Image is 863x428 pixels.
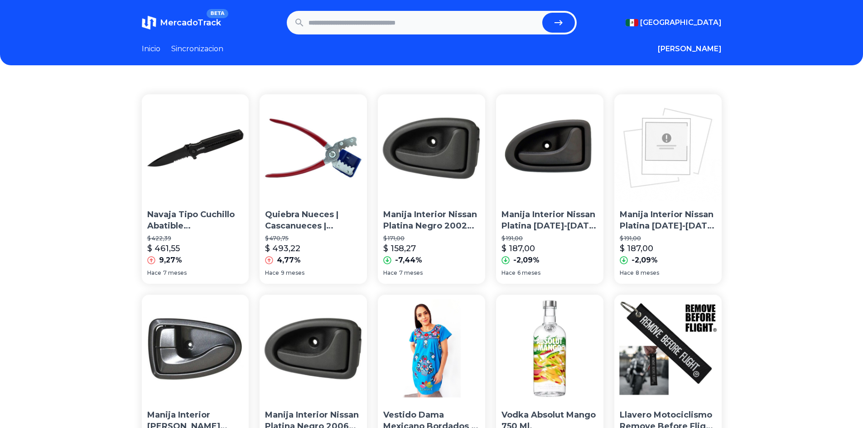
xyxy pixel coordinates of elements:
p: $ 470,75 [265,235,362,242]
a: Navaja Tipo Cuchillo Abatible Urrea 686 32802666Navaja Tipo Cuchillo Abatible [PERSON_NAME] 686 3... [142,94,249,284]
img: Manija Interior Nissan Platina Negro 2002 2003 2004 2005 [378,94,485,202]
p: 4,77% [277,255,301,266]
span: Hace [501,269,516,277]
p: Manija Interior Nissan Platina Negro 2002 2003 2004 2005 [383,209,480,232]
a: Quiebra Nueces | Cascanueces | Pinza Para Nuez 31000010Quiebra Nueces | Cascanueces | [GEOGRAPHIC... [260,94,367,284]
p: Manija Interior Nissan Platina [DATE]-[DATE] Der Rng [501,209,598,232]
img: Manija Interior Nissan Platina Negro 2006 2007 2008 2009 [260,295,367,402]
a: MercadoTrackBETA [142,15,221,30]
img: MercadoTrack [142,15,156,30]
img: Llavero Motociclismo Remove Before Flight Original [614,295,722,402]
span: 7 meses [399,269,423,277]
img: Vestido Dama Mexicano Bordados A Mano Artesanal Tipico [378,295,485,402]
p: Manija Interior Nissan Platina [DATE]-[DATE] Der Rng [620,209,716,232]
span: 7 meses [163,269,187,277]
p: Navaja Tipo Cuchillo Abatible [PERSON_NAME] 686 32802666 [147,209,244,232]
img: Manija Interior Nissan Platina 2000-2007 Der Rng [496,94,603,202]
p: $ 493,22 [265,242,300,255]
p: Quiebra Nueces | Cascanueces | [GEOGRAPHIC_DATA] 31000010 [265,209,362,232]
img: Vodka Absolut Mango 750 Ml. [496,295,603,402]
p: 9,27% [159,255,182,266]
button: [GEOGRAPHIC_DATA] [626,17,722,28]
span: MercadoTrack [160,18,221,28]
span: Hace [265,269,279,277]
a: Manija Interior Nissan Platina 2000-2007 Der RngManija Interior Nissan Platina [DATE]-[DATE] Der ... [614,94,722,284]
img: Mexico [626,19,638,26]
span: [GEOGRAPHIC_DATA] [640,17,722,28]
span: Hace [620,269,634,277]
a: Manija Interior Nissan Platina Negro 2002 2003 2004 2005Manija Interior Nissan Platina Negro 2002... [378,94,485,284]
p: $ 158,27 [383,242,416,255]
span: Hace [383,269,397,277]
img: Navaja Tipo Cuchillo Abatible Urrea 686 32802666 [142,94,249,202]
p: $ 187,00 [620,242,653,255]
p: $ 171,00 [383,235,480,242]
span: BETA [207,9,228,18]
span: 9 meses [281,269,304,277]
p: $ 191,00 [620,235,716,242]
span: 6 meses [517,269,540,277]
p: $ 461,55 [147,242,180,255]
p: -7,44% [395,255,422,266]
span: Hace [147,269,161,277]
p: -2,09% [513,255,540,266]
p: $ 191,00 [501,235,598,242]
p: -2,09% [632,255,658,266]
img: Quiebra Nueces | Cascanueces | Pinza Para Nuez 31000010 [260,94,367,202]
a: Inicio [142,44,160,54]
a: Manija Interior Nissan Platina 2000-2007 Der RngManija Interior Nissan Platina [DATE]-[DATE] Der ... [496,94,603,284]
img: Manija Interior Dodge Verna 2004 2005 2006 Gris Del/tra Izq [142,295,249,402]
img: Manija Interior Nissan Platina 2000-2007 Der Rng [614,94,722,202]
p: $ 187,00 [501,242,535,255]
button: [PERSON_NAME] [658,44,722,54]
a: Sincronizacion [171,44,223,54]
span: 8 meses [636,269,659,277]
p: $ 422,39 [147,235,244,242]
